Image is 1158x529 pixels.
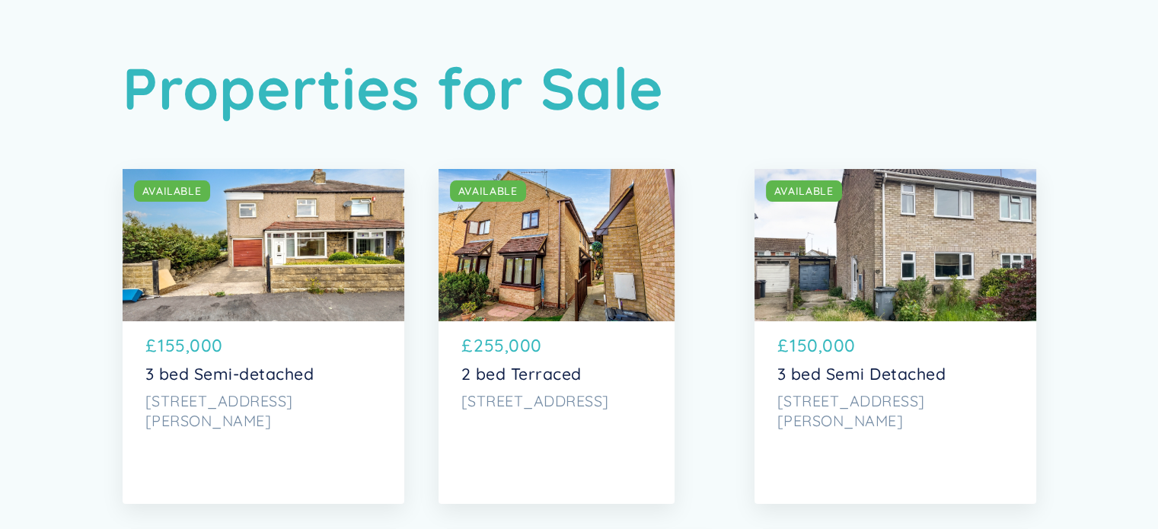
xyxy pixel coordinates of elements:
div: AVAILABLE [458,183,518,199]
p: [STREET_ADDRESS][PERSON_NAME] [145,391,381,430]
p: £ [145,333,157,359]
a: AVAILABLE£255,0002 bed Terraced[STREET_ADDRESS] [439,169,675,504]
p: [STREET_ADDRESS][PERSON_NAME] [777,391,1013,430]
p: 150,000 [790,333,856,359]
a: AVAILABLE£150,0003 bed Semi Detached[STREET_ADDRESS][PERSON_NAME] [754,169,1036,504]
p: £ [461,333,473,359]
p: 3 bed Semi-detached [145,365,381,384]
div: AVAILABLE [774,183,834,199]
p: 155,000 [158,333,223,359]
p: 3 bed Semi Detached [777,365,1013,384]
div: AVAILABLE [142,183,202,199]
h1: Properties for Sale [123,53,1036,123]
p: 255,000 [474,333,542,359]
p: £ [777,333,789,359]
a: AVAILABLE£155,0003 bed Semi-detached[STREET_ADDRESS][PERSON_NAME] [123,169,404,504]
p: 2 bed Terraced [461,365,652,384]
p: [STREET_ADDRESS] [461,391,652,411]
